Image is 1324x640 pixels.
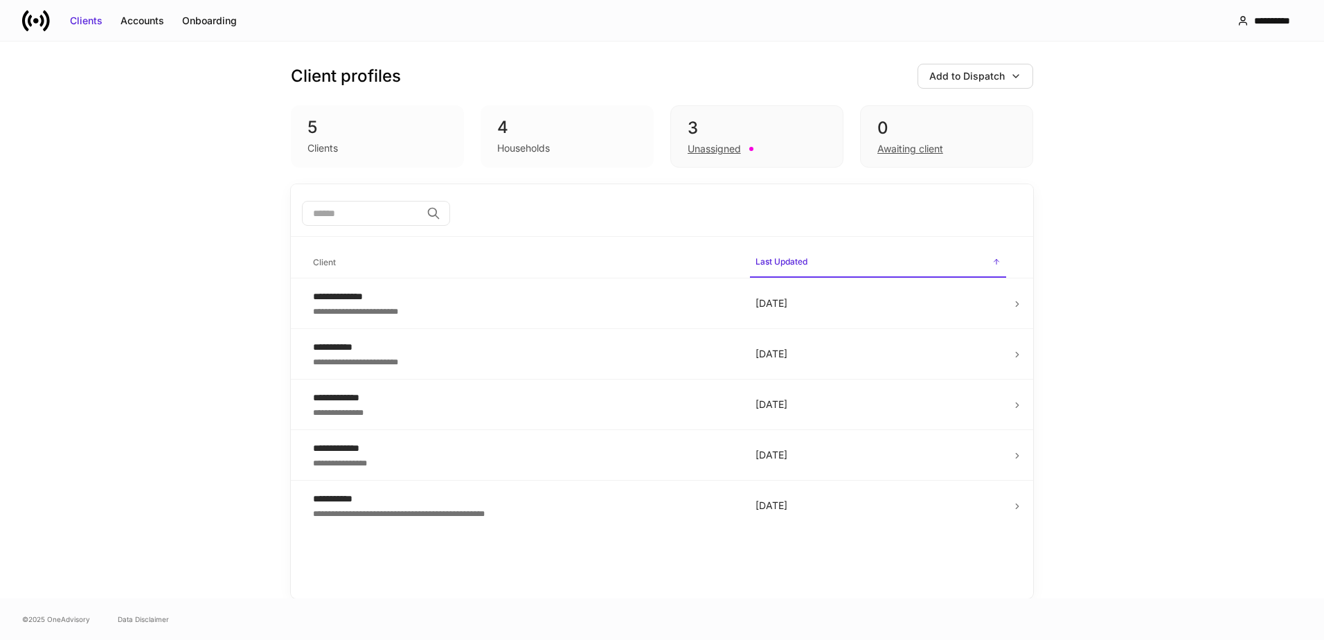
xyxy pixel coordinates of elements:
button: Onboarding [173,10,246,32]
div: Clients [70,14,102,28]
div: 5 [307,116,447,139]
div: Households [497,141,550,155]
div: Awaiting client [877,142,943,156]
p: [DATE] [755,398,1001,411]
button: Add to Dispatch [918,64,1033,89]
div: Clients [307,141,338,155]
button: Accounts [111,10,173,32]
div: 0Awaiting client [860,105,1033,168]
div: Add to Dispatch [929,69,1005,83]
span: Client [307,249,739,277]
span: © 2025 OneAdvisory [22,614,90,625]
p: [DATE] [755,347,1001,361]
p: [DATE] [755,296,1001,310]
div: Unassigned [688,142,741,156]
a: Data Disclaimer [118,614,169,625]
span: Last Updated [750,248,1006,278]
div: Accounts [120,14,164,28]
div: Onboarding [182,14,237,28]
div: 3 [688,117,826,139]
h3: Client profiles [291,65,401,87]
div: 4 [497,116,637,139]
div: 0 [877,117,1016,139]
div: 3Unassigned [670,105,843,168]
p: [DATE] [755,448,1001,462]
h6: Client [313,256,336,269]
p: [DATE] [755,499,1001,513]
h6: Last Updated [755,255,807,268]
button: Clients [61,10,111,32]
